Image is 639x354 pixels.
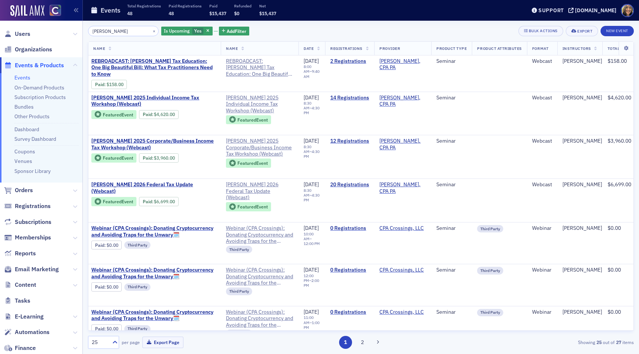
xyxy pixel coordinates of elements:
[15,249,36,258] span: Reports
[608,181,631,188] span: $6,699.00
[226,138,293,157] span: Don Farmer’s 2025 Corporate/Business Income Tax Workshop (Webcast)
[234,10,239,16] span: $0
[304,315,320,330] div: –
[304,266,319,273] span: [DATE]
[330,95,369,101] a: 14 Registrations
[477,309,503,316] div: Third Party
[142,337,183,348] button: Export Page
[169,10,174,16] span: 48
[4,249,36,258] a: Reports
[562,138,602,144] a: [PERSON_NAME]
[91,225,216,238] a: Webinar (CPA Crossings): Donating Cryptocurrency and Avoiding Traps for the Unwary🗓️
[304,188,320,202] div: –
[103,156,133,160] div: Featured Event
[379,138,426,151] a: [PERSON_NAME], CPA PA
[379,267,424,273] a: CPA Crossings, LLC
[304,69,319,79] time: 9:40 AM
[139,153,179,162] div: Paid: 12 - $396000
[103,113,133,117] div: Featured Event
[91,153,136,163] div: Featured Event
[14,74,30,81] a: Events
[124,241,151,249] div: Third Party
[14,136,56,142] a: Survey Dashboard
[226,115,271,125] div: Featured Event
[608,266,621,273] span: $0.00
[304,225,319,231] span: [DATE]
[436,138,467,144] div: Seminar
[304,320,319,330] time: 1:00 PM
[304,181,319,188] span: [DATE]
[532,95,552,101] div: Webcast
[91,282,122,291] div: Paid: 0 - $0
[436,309,467,316] div: Seminar
[304,101,311,110] time: 8:30 AM
[601,27,634,34] a: New Event
[91,58,216,78] span: REBROADCAST: Don Farmer Tax Education: One Big Beautiful Bill: What Tax Practitioners Need to Know
[608,137,631,144] span: $3,960.00
[532,309,552,316] div: Webinar
[562,46,591,51] span: Instructors
[566,26,598,36] button: Export
[379,225,424,232] a: CPA Crossings, LLC
[143,199,152,204] a: Paid
[161,27,213,36] div: Yes
[304,94,319,101] span: [DATE]
[436,225,467,232] div: Seminar
[226,58,293,78] span: REBROADCAST: Don Farmer Tax Education: One Big Beautiful Bill: What Tax Practitioners Need to Know
[304,241,320,246] time: 12:00 PM
[518,26,563,36] button: Bulk Actions
[304,105,319,115] time: 4:30 PM
[15,313,44,321] span: E-Learning
[14,113,50,120] a: Other Products
[330,225,369,232] a: 0 Registrations
[226,159,271,168] div: Featured Event
[14,84,64,91] a: On-Demand Products
[436,46,467,51] span: Product Type
[15,186,33,194] span: Orders
[91,324,122,333] div: Paid: 0 - $0
[562,225,602,232] div: [PERSON_NAME]
[143,112,152,117] a: Paid
[356,336,369,349] button: 2
[95,326,104,331] a: Paid
[226,287,252,295] div: Third Party
[529,29,558,33] div: Bulk Actions
[226,202,271,211] div: Featured Event
[608,309,621,315] span: $0.00
[95,242,104,248] a: Paid
[91,197,136,206] div: Featured Event
[209,3,226,8] p: Paid
[91,80,127,89] div: Paid: 3 - $15800
[91,181,216,194] a: [PERSON_NAME] 2026 Federal Tax Update (Webcast)
[577,29,592,33] div: Export
[143,155,152,161] a: Paid
[330,309,369,316] a: 0 Registrations
[304,231,314,241] time: 10:00 AM
[95,284,106,290] span: :
[4,45,52,54] a: Organizations
[4,61,64,69] a: Events & Products
[330,138,369,144] a: 12 Registrations
[532,58,552,65] div: Webcast
[106,284,118,290] span: $0.00
[379,95,426,108] span: Don Farmer, CPA PA
[226,95,293,114] span: Don Farmer’s 2025 Individual Income Tax Workshop (Webcast)
[379,309,424,316] a: CPA Crossings, LLC
[608,94,631,101] span: $4,620.00
[95,82,104,87] a: Paid
[91,267,216,280] a: Webinar (CPA Crossings): Donating Cryptocurrency and Avoiding Traps for the Unwary🗓️
[575,7,616,14] div: [DOMAIN_NAME]
[608,58,627,64] span: $158.00
[304,144,320,159] div: –
[154,112,175,117] span: $4,620.00
[226,267,293,286] span: Webinar (CPA Crossings): Donating Cryptocurrency and Avoiding Traps for the Unwary🗓️
[10,5,44,17] img: SailAMX
[15,202,51,210] span: Registrations
[457,339,634,346] div: Showing out of items
[92,338,108,346] div: 25
[15,218,51,226] span: Subscriptions
[562,58,602,65] div: [PERSON_NAME]
[44,5,61,17] a: View Homepage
